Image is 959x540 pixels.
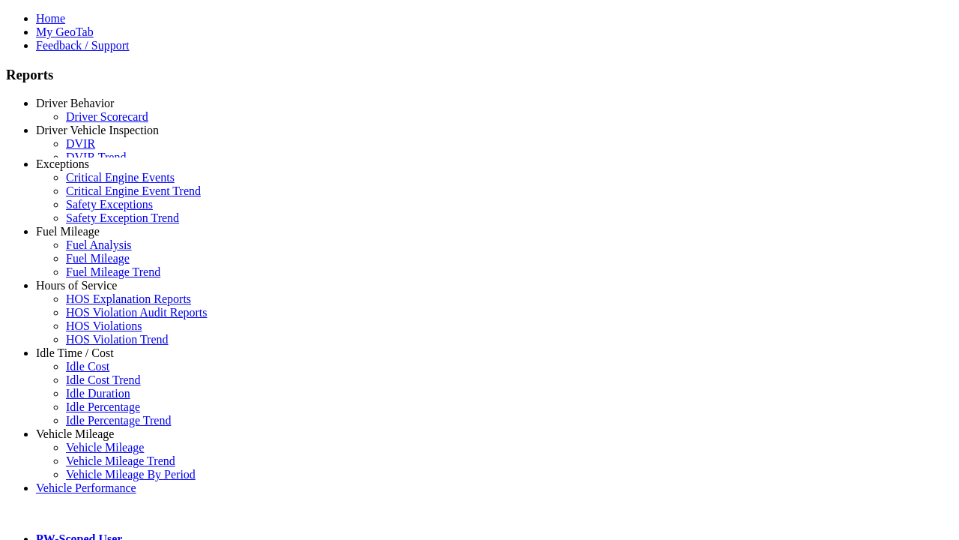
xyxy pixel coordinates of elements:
[66,265,160,278] a: Fuel Mileage Trend
[36,124,159,136] a: Driver Vehicle Inspection
[36,346,114,359] a: Idle Time / Cost
[36,25,94,38] a: My GeoTab
[66,373,141,386] a: Idle Cost Trend
[66,151,126,163] a: DVIR Trend
[36,225,100,238] a: Fuel Mileage
[36,481,136,494] a: Vehicle Performance
[66,454,175,467] a: Vehicle Mileage Trend
[66,333,169,346] a: HOS Violation Trend
[6,67,953,83] h3: Reports
[36,39,129,52] a: Feedback / Support
[36,427,114,440] a: Vehicle Mileage
[66,414,171,427] a: Idle Percentage Trend
[66,238,132,251] a: Fuel Analysis
[66,441,144,454] a: Vehicle Mileage
[66,468,196,481] a: Vehicle Mileage By Period
[66,211,179,224] a: Safety Exception Trend
[36,157,89,170] a: Exceptions
[36,279,117,292] a: Hours of Service
[36,12,65,25] a: Home
[66,387,130,400] a: Idle Duration
[66,171,175,184] a: Critical Engine Events
[66,360,109,373] a: Idle Cost
[66,110,148,123] a: Driver Scorecard
[66,400,140,413] a: Idle Percentage
[66,252,130,265] a: Fuel Mileage
[36,97,114,109] a: Driver Behavior
[66,198,153,211] a: Safety Exceptions
[66,319,142,332] a: HOS Violations
[66,292,191,305] a: HOS Explanation Reports
[66,306,208,319] a: HOS Violation Audit Reports
[66,184,201,197] a: Critical Engine Event Trend
[66,137,95,150] a: DVIR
